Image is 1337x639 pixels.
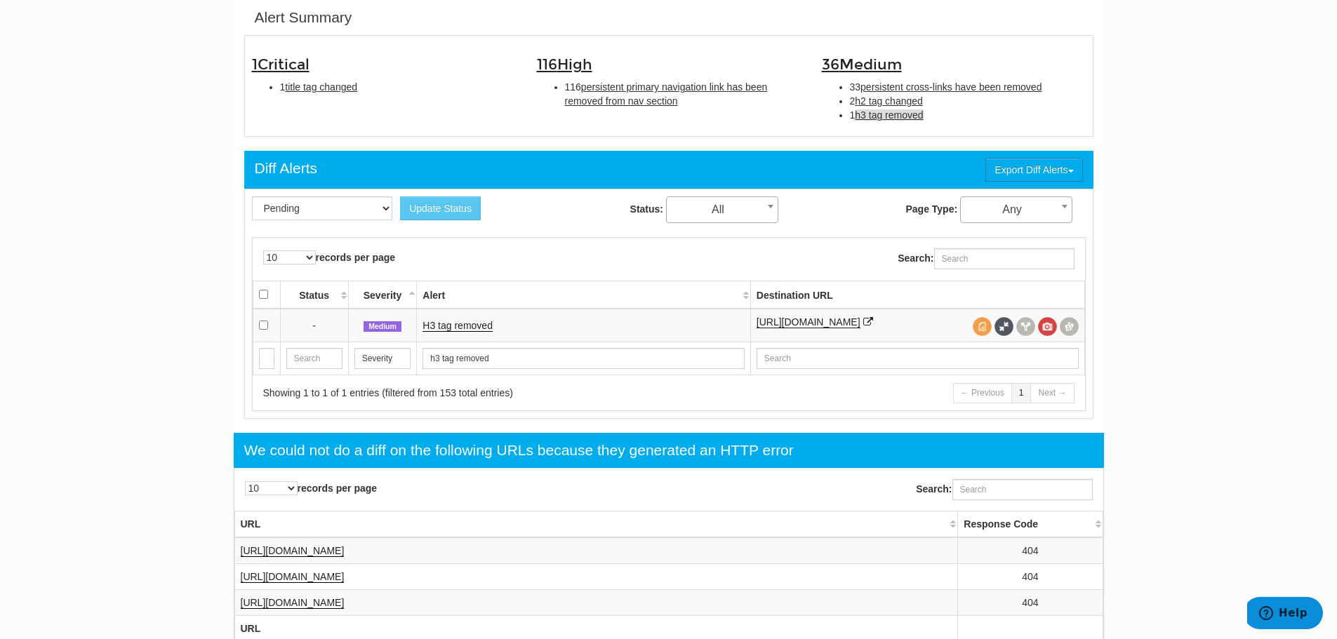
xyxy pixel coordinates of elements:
input: Search [259,348,274,369]
button: Export Diff Alerts [985,158,1082,182]
td: - [280,309,348,342]
th: Alert: activate to sort column ascending [417,281,750,309]
a: [URL][DOMAIN_NAME] [241,545,345,557]
span: persistent primary navigation link has been removed from nav section [565,81,768,107]
label: records per page [245,481,378,495]
input: Search: [952,479,1093,500]
li: 33 [850,80,1086,94]
span: All [667,200,778,220]
th: Status: activate to sort column ascending [280,281,348,309]
select: records per page [245,481,298,495]
span: View screenshot [1038,317,1057,336]
span: Critical [258,55,310,74]
input: Search: [934,248,1075,269]
label: Search: [898,248,1074,269]
span: Full Source Diff [995,317,1013,336]
a: [URL][DOMAIN_NAME] [241,597,345,609]
label: Search: [916,479,1092,500]
a: [URL][DOMAIN_NAME] [757,316,860,328]
input: Search [354,348,411,369]
div: Showing 1 to 1 of 1 entries (filtered from 153 total entries) [263,386,651,400]
input: Search [423,348,744,369]
strong: Page Type: [905,203,957,215]
span: View source [973,317,992,336]
a: Next → [1030,383,1074,403]
a: 1 [1011,383,1032,403]
li: 1 [850,108,1086,122]
span: title tag changed [285,81,357,93]
div: Alert Summary [255,7,352,28]
span: All [666,196,778,223]
button: Update Status [400,196,481,220]
a: H3 tag removed [423,320,493,332]
span: View headers [1016,317,1035,336]
th: Response Code: activate to sort column ascending [958,511,1103,537]
td: 404 [958,589,1103,615]
select: records per page [263,250,316,264]
li: 2 [850,94,1086,108]
th: Severity: activate to sort column descending [348,281,417,309]
td: 404 [958,537,1103,564]
span: 116 [537,55,592,74]
span: h3 tag removed [855,109,923,121]
span: High [557,55,592,74]
span: Medium [839,55,902,74]
span: Any [961,200,1072,220]
th: URL: activate to sort column ascending [234,511,958,537]
iframe: Opens a widget where you can find more information [1247,597,1323,632]
span: Any [960,196,1072,223]
span: Medium [364,321,401,332]
label: records per page [263,250,396,264]
span: 36 [822,55,902,74]
span: h2 tag changed [855,95,923,107]
span: persistent cross-links have been removed [860,81,1042,93]
li: 1 [280,80,516,94]
span: Compare screenshots [1060,317,1079,336]
input: Search [757,348,1079,369]
input: Search [286,348,342,369]
div: We could not do a diff on the following URLs because they generated an HTTP error [244,440,794,461]
th: Destination URL [750,281,1084,309]
div: Diff Alerts [255,158,317,179]
a: [URL][DOMAIN_NAME] [241,571,345,583]
span: 1 [252,55,310,74]
strong: Status: [630,203,663,215]
a: ← Previous [953,383,1012,403]
li: 116 [565,80,801,108]
td: 404 [958,563,1103,589]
